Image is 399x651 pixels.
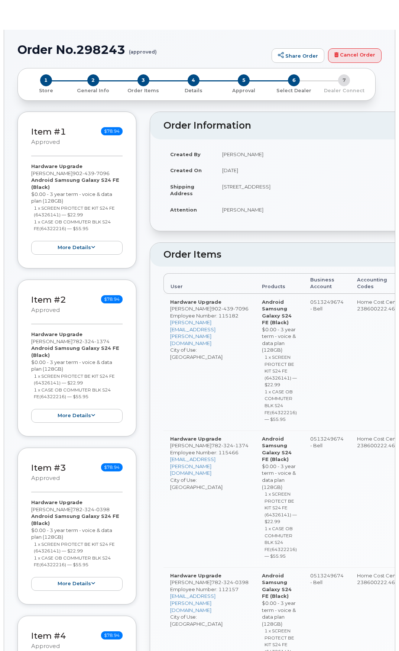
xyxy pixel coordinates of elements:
[31,409,123,423] button: more details
[34,373,115,386] small: 1 x SCREEN PROTECT BE KIT S24 FE (64326141) — $22.99
[31,307,60,313] small: approved
[233,579,249,585] span: 0398
[31,577,123,591] button: more details
[269,86,319,94] a: 6 Select Dealer
[211,306,249,312] span: 902
[101,127,123,135] span: $78.94
[170,573,221,579] strong: Hardware Upgrade
[170,436,221,442] strong: Hardware Upgrade
[31,331,82,337] strong: Hardware Upgrade
[221,579,233,585] span: 324
[170,207,197,213] strong: Attention
[31,126,66,137] a: Item #1
[265,389,297,422] small: 1 x CASE OB COMMUTER BLK S24 FE(64322216) — $55.95
[129,43,157,55] small: (approved)
[137,74,149,86] span: 3
[31,331,123,422] div: [PERSON_NAME] $0.00 - 3 year term - voice & data plan (128GB)
[34,219,111,232] small: 1 x CASE OB COMMUTER BLK S24 FE(64322216) — $55.95
[72,170,110,176] span: 902
[82,170,94,176] span: 439
[233,442,249,448] span: 1374
[170,593,215,613] a: [EMAIL_ADDRESS][PERSON_NAME][DOMAIN_NAME]
[163,273,255,294] th: User
[31,163,82,169] strong: Hardware Upgrade
[31,345,119,358] strong: Android Samsung Galaxy S24 FE (Black)
[221,306,233,312] span: 439
[265,526,297,559] small: 1 x CASE OB COMMUTER BLK S24 FE(64322216) — $55.95
[233,306,249,312] span: 7096
[31,241,123,255] button: more details
[170,319,215,346] a: [PERSON_NAME][EMAIL_ADDRESS][PERSON_NAME][DOMAIN_NAME]
[255,273,304,294] th: Products
[31,163,123,254] div: [PERSON_NAME] $0.00 - 3 year term - voice & data plan (128GB)
[118,86,168,94] a: 3 Order Items
[82,506,94,512] span: 324
[211,579,249,585] span: 782
[101,295,123,303] span: $78.94
[288,74,300,86] span: 6
[31,139,60,145] small: approved
[101,463,123,471] span: $78.94
[27,87,65,94] p: Store
[221,442,233,448] span: 324
[121,87,165,94] p: Order Items
[101,631,123,639] span: $78.94
[170,586,239,592] span: Employee Number: 112157
[71,87,115,94] p: General Info
[272,48,324,63] a: Share Order
[31,463,66,473] a: Item #3
[163,294,255,431] td: [PERSON_NAME] City of Use: [GEOGRAPHIC_DATA]
[171,87,215,94] p: Details
[87,74,99,86] span: 2
[170,456,215,476] a: [EMAIL_ADDRESS][PERSON_NAME][DOMAIN_NAME]
[34,205,115,218] small: 1 x SCREEN PROTECT BE KIT S24 FE (64326141) — $22.99
[170,151,201,157] strong: Created By
[34,555,111,568] small: 1 x CASE OB COMMUTER BLK S24 FE(64322216) — $55.95
[211,442,249,448] span: 782
[34,541,115,554] small: 1 x SCREEN PROTECT BE KIT S24 FE (64326141) — $22.99
[170,449,239,455] span: Employee Number: 115466
[262,299,292,326] strong: Android Samsung Galaxy S24 FE (Black)
[24,86,68,94] a: 1 Store
[94,338,110,344] span: 1374
[170,184,194,197] strong: Shipping Address
[94,506,110,512] span: 0398
[68,86,118,94] a: 2 General Info
[168,86,218,94] a: 4 Details
[94,170,110,176] span: 7096
[31,643,60,650] small: approved
[82,338,94,344] span: 324
[262,573,292,599] strong: Android Samsung Galaxy S24 FE (Black)
[238,74,250,86] span: 5
[262,436,292,463] strong: Android Samsung Galaxy S24 FE (Black)
[265,354,297,387] small: 1 x SCREEN PROTECT BE KIT S24 FE (64326141) — $22.99
[222,87,266,94] p: Approval
[31,513,119,526] strong: Android Samsung Galaxy S24 FE (Black)
[34,387,111,400] small: 1 x CASE OB COMMUTER BLK S24 FE(64322216) — $55.95
[188,74,199,86] span: 4
[72,506,110,512] span: 782
[31,499,123,590] div: [PERSON_NAME] $0.00 - 3 year term - voice & data plan (128GB)
[170,167,202,173] strong: Created On
[31,177,119,190] strong: Android Samsung Galaxy S24 FE (Black)
[255,294,304,431] td: $0.00 - 3 year term - voice & data plan (128GB)
[17,43,268,56] h1: Order No.298243
[265,491,297,524] small: 1 x SCREEN PROTECT BE KIT S24 FE (64326141) — $22.99
[219,86,269,94] a: 5 Approval
[304,273,350,294] th: Business Account
[255,431,304,567] td: $0.00 - 3 year term - voice & data plan (128GB)
[31,631,66,641] a: Item #4
[272,87,316,94] p: Select Dealer
[31,499,82,505] strong: Hardware Upgrade
[170,313,239,319] span: Employee Number: 115182
[31,294,66,305] a: Item #2
[72,338,110,344] span: 782
[163,431,255,567] td: [PERSON_NAME] City of Use: [GEOGRAPHIC_DATA]
[328,48,382,63] a: Cancel Order
[40,74,52,86] span: 1
[170,299,221,305] strong: Hardware Upgrade
[31,475,60,481] small: approved
[304,294,350,431] td: 0513249674 - Bell
[304,431,350,567] td: 0513249674 - Bell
